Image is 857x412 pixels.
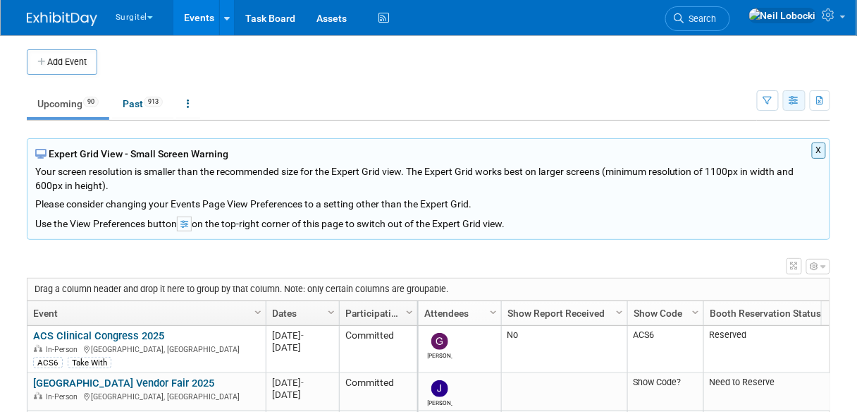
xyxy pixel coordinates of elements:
[501,326,627,373] td: No
[324,301,340,322] a: Column Settings
[34,392,42,399] img: In-Person Event
[27,49,97,75] button: Add Event
[272,341,333,353] div: [DATE]
[339,373,417,411] td: Committed
[46,392,82,401] span: In-Person
[402,301,418,322] a: Column Settings
[326,307,337,318] span: Column Settings
[35,211,822,231] div: Use the View Preferences button on the top-right corner of this page to switch out of the Expert ...
[144,97,163,107] span: 913
[68,357,111,368] div: Take With
[614,307,625,318] span: Column Settings
[689,301,704,322] a: Column Settings
[33,390,259,402] div: [GEOGRAPHIC_DATA], [GEOGRAPHIC_DATA]
[634,301,694,325] a: Show Code
[684,13,717,24] span: Search
[301,377,304,388] span: -
[507,301,618,325] a: Show Report Received
[431,333,448,350] img: Gregg Szymanski
[33,301,257,325] a: Event
[272,389,333,401] div: [DATE]
[812,143,827,159] button: X
[272,329,333,341] div: [DATE]
[627,373,703,411] td: Show Code?
[428,397,452,406] div: Joe Polin
[83,97,99,107] span: 90
[33,377,214,389] a: [GEOGRAPHIC_DATA] Vendor Fair 2025
[486,301,502,322] a: Column Settings
[703,326,841,373] td: Reserved
[301,330,304,341] span: -
[431,380,448,397] img: Joe Polin
[46,345,82,354] span: In-Person
[27,279,830,301] div: Drag a column header and drop it here to group by that column. Note: only certain columns are gro...
[27,90,109,117] a: Upcoming90
[251,301,266,322] a: Column Settings
[488,307,499,318] span: Column Settings
[748,8,817,23] img: Neil Lobocki
[33,357,63,368] div: ACS6
[345,301,408,325] a: Participation
[703,373,841,411] td: Need to Reserve
[27,12,97,26] img: ExhibitDay
[404,307,415,318] span: Column Settings
[428,350,452,359] div: Gregg Szymanski
[339,326,417,373] td: Committed
[35,193,822,211] div: Please consider changing your Events Page View Preferences to a setting other than the Expert Grid.
[710,301,832,325] a: Booth Reservation Status
[33,329,164,342] a: ACS Clinical Congress 2025
[612,301,628,322] a: Column Settings
[690,307,701,318] span: Column Settings
[34,345,42,352] img: In-Person Event
[272,377,333,389] div: [DATE]
[627,326,703,373] td: ACS6
[424,301,492,325] a: Attendees
[33,343,259,355] div: [GEOGRAPHIC_DATA], [GEOGRAPHIC_DATA]
[272,301,330,325] a: Dates
[35,161,822,211] div: Your screen resolution is smaller than the recommended size for the Expert Grid view. The Expert ...
[252,307,264,318] span: Column Settings
[112,90,173,117] a: Past913
[35,147,822,161] div: Expert Grid View - Small Screen Warning
[665,6,730,31] a: Search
